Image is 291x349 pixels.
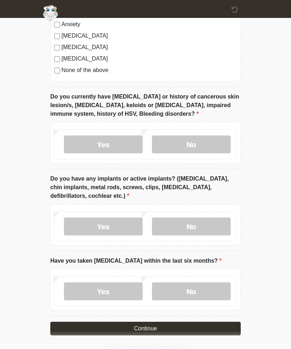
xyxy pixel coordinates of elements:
label: [MEDICAL_DATA] [61,32,237,40]
label: No [152,218,231,236]
img: Aesthetically Yours Wellness Spa Logo [43,5,58,21]
label: [MEDICAL_DATA] [61,55,237,63]
label: Have you taken [MEDICAL_DATA] within the last six months? [50,257,222,266]
input: [MEDICAL_DATA] [54,57,60,62]
label: Do you currently have [MEDICAL_DATA] or history of cancerous skin lesion/s, [MEDICAL_DATA], keloi... [50,93,241,119]
input: [MEDICAL_DATA] [54,34,60,39]
label: Yes [64,283,143,301]
label: [MEDICAL_DATA] [61,43,237,52]
label: No [152,283,231,301]
button: Continue [50,322,241,336]
input: None of the above [54,68,60,74]
input: [MEDICAL_DATA] [54,45,60,51]
label: Do you have any implants or active implants? ([MEDICAL_DATA], chin implants, metal rods, screws, ... [50,175,241,201]
label: None of the above [61,66,237,75]
label: No [152,136,231,154]
label: Yes [64,218,143,236]
label: Yes [64,136,143,154]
